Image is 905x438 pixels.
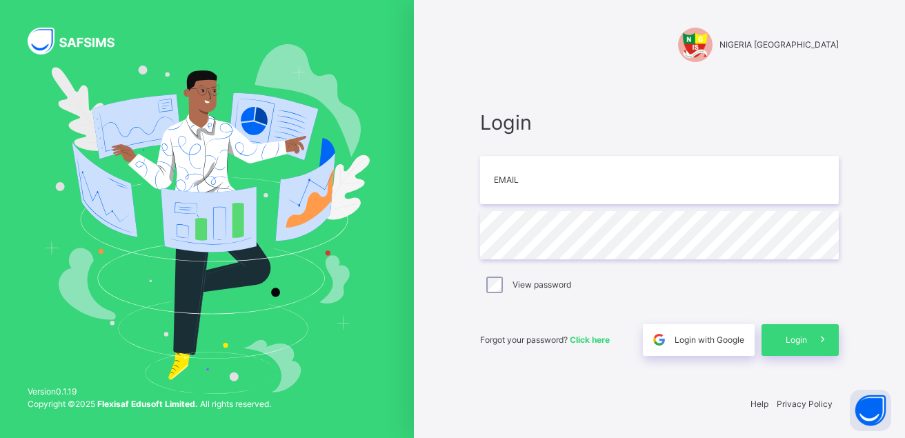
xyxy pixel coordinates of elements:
img: google.396cfc9801f0270233282035f929180a.svg [651,332,667,348]
label: View password [513,279,571,291]
span: Copyright © 2025 All rights reserved. [28,399,271,409]
img: Hero Image [44,44,370,395]
a: Help [750,399,768,409]
img: SAFSIMS Logo [28,28,131,54]
span: Version 0.1.19 [28,386,271,398]
span: Forgot your password? [480,335,610,345]
span: NIGERIA [GEOGRAPHIC_DATA] [719,39,839,51]
span: Login with Google [675,334,744,346]
button: Open asap [850,390,891,431]
a: Privacy Policy [777,399,833,409]
a: Click here [570,335,610,345]
strong: Flexisaf Edusoft Limited. [97,399,198,409]
span: Login [786,334,807,346]
span: Login [480,108,839,137]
